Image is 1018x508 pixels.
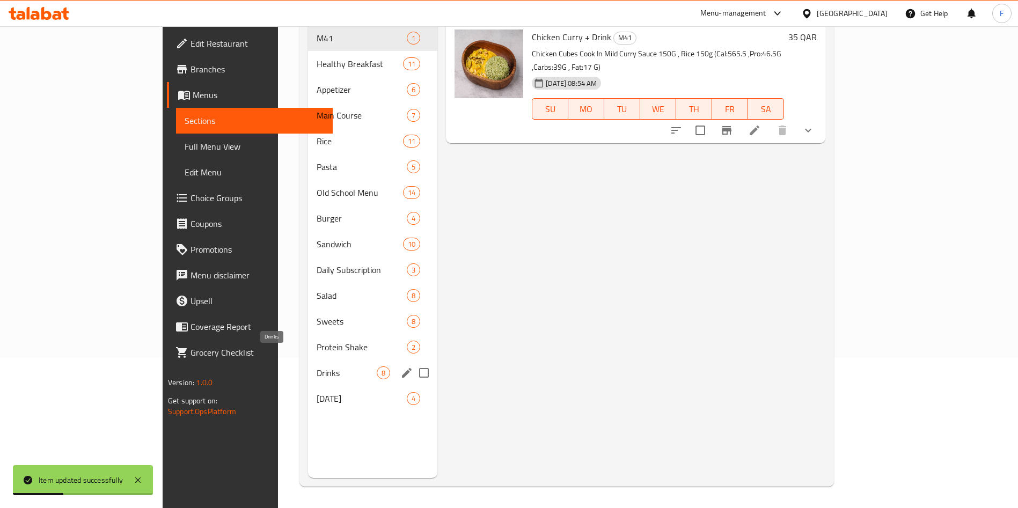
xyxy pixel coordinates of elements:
[689,119,712,142] span: Select to update
[176,108,333,134] a: Sections
[185,140,324,153] span: Full Menu View
[308,102,437,128] div: Main Course7
[308,386,437,411] div: [DATE]4
[716,101,744,117] span: FR
[176,134,333,159] a: Full Menu View
[317,32,407,45] span: M41
[308,360,437,386] div: Drinks8edit
[573,101,600,117] span: MO
[167,237,333,262] a: Promotions
[407,83,420,96] div: items
[191,63,324,76] span: Branches
[308,21,437,416] nav: Menu sections
[404,136,420,146] span: 11
[317,263,407,276] span: Daily Subscription
[407,85,420,95] span: 6
[748,98,784,120] button: SA
[317,315,407,328] span: Sweets
[613,32,636,45] div: M41
[676,98,712,120] button: TH
[191,295,324,307] span: Upsell
[191,217,324,230] span: Coupons
[167,56,333,82] a: Branches
[167,288,333,314] a: Upsell
[317,186,402,199] span: Old School Menu
[407,213,420,224] span: 4
[404,59,420,69] span: 11
[317,238,402,251] span: Sandwich
[403,57,420,70] div: items
[700,7,766,20] div: Menu-management
[537,101,564,117] span: SU
[614,32,636,44] span: M41
[663,117,689,143] button: sort-choices
[568,98,604,120] button: MO
[308,51,437,77] div: Healthy Breakfast11
[308,128,437,154] div: Rice11
[407,291,420,301] span: 8
[168,394,217,408] span: Get support on:
[407,212,420,225] div: items
[407,316,420,327] span: 8
[317,212,407,225] span: Burger
[748,124,761,137] a: Edit menu item
[317,57,402,70] span: Healthy Breakfast
[407,111,420,121] span: 7
[317,83,407,96] span: Appetizer
[308,25,437,51] div: M411
[308,283,437,308] div: Salad8
[532,47,783,74] p: Chicken Cubes Cook In Mild Curry Sauce 150G , Rice 150g (Cal:565.5 ,Pro:46.5G ,Carbs:39G , Fat:17 G)
[752,101,780,117] span: SA
[541,78,601,89] span: [DATE] 08:54 AM
[609,101,636,117] span: TU
[167,31,333,56] a: Edit Restaurant
[196,376,213,389] span: 1.0.0
[407,315,420,328] div: items
[770,117,795,143] button: delete
[712,98,748,120] button: FR
[191,243,324,256] span: Promotions
[308,334,437,360] div: Protein Shake2
[191,37,324,50] span: Edit Restaurant
[399,365,415,381] button: edit
[191,320,324,333] span: Coverage Report
[407,263,420,276] div: items
[317,392,407,405] div: Ramadan
[317,109,407,122] span: Main Course
[308,231,437,257] div: Sandwich10
[680,101,708,117] span: TH
[407,289,420,302] div: items
[532,29,611,45] span: Chicken Curry + Drink
[604,98,640,120] button: TU
[407,33,420,43] span: 1
[185,114,324,127] span: Sections
[317,341,407,354] div: Protein Shake
[407,341,420,354] div: items
[1000,8,1004,19] span: F
[308,77,437,102] div: Appetizer6
[788,30,817,45] h6: 35 QAR
[185,166,324,179] span: Edit Menu
[317,392,407,405] span: [DATE]
[317,289,407,302] span: Salad
[532,98,568,120] button: SU
[377,368,390,378] span: 8
[403,186,420,199] div: items
[167,82,333,108] a: Menus
[176,159,333,185] a: Edit Menu
[308,308,437,334] div: Sweets8
[39,474,123,486] div: Item updated successfully
[714,117,739,143] button: Branch-specific-item
[191,269,324,282] span: Menu disclaimer
[645,101,672,117] span: WE
[640,98,676,120] button: WE
[167,211,333,237] a: Coupons
[795,117,821,143] button: show more
[817,8,888,19] div: [GEOGRAPHIC_DATA]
